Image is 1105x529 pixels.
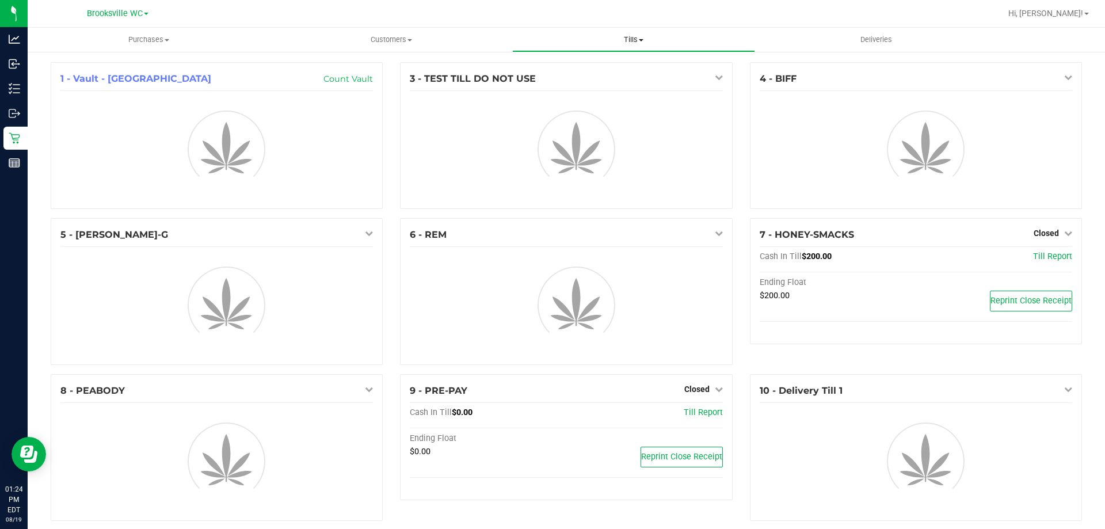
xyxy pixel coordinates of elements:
a: Purchases [28,28,270,52]
a: Tills [512,28,755,52]
span: 1 - Vault - [GEOGRAPHIC_DATA] [60,73,211,84]
span: Tills [513,35,754,45]
span: 10 - Delivery Till 1 [760,385,843,396]
a: Count Vault [323,74,373,84]
span: Reprint Close Receipt [641,452,722,462]
p: 01:24 PM EDT [5,484,22,515]
span: Closed [684,385,710,394]
button: Reprint Close Receipt [641,447,723,467]
span: Closed [1034,229,1059,238]
inline-svg: Retail [9,132,20,144]
p: 08/19 [5,515,22,524]
span: 8 - PEABODY [60,385,125,396]
span: $0.00 [452,408,473,417]
inline-svg: Inventory [9,83,20,94]
span: Brooksville WC [87,9,143,18]
inline-svg: Analytics [9,33,20,45]
inline-svg: Outbound [9,108,20,119]
span: $0.00 [410,447,430,456]
span: $200.00 [760,291,790,300]
span: Deliveries [845,35,908,45]
span: Customers [270,35,512,45]
inline-svg: Reports [9,157,20,169]
a: Till Report [684,408,723,417]
button: Reprint Close Receipt [990,291,1072,311]
span: $200.00 [802,252,832,261]
span: 6 - REM [410,229,447,240]
span: 4 - BIFF [760,73,797,84]
a: Till Report [1033,252,1072,261]
inline-svg: Inbound [9,58,20,70]
span: 3 - TEST TILL DO NOT USE [410,73,536,84]
span: Purchases [28,35,270,45]
span: Cash In Till [760,252,802,261]
div: Ending Float [760,277,916,288]
div: Ending Float [410,433,566,444]
span: 5 - [PERSON_NAME]-G [60,229,168,240]
span: 7 - HONEY-SMACKS [760,229,854,240]
span: Cash In Till [410,408,452,417]
iframe: Resource center [12,437,46,471]
span: Reprint Close Receipt [990,296,1072,306]
span: 9 - PRE-PAY [410,385,467,396]
a: Customers [270,28,512,52]
span: Hi, [PERSON_NAME]! [1008,9,1083,18]
a: Deliveries [755,28,997,52]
